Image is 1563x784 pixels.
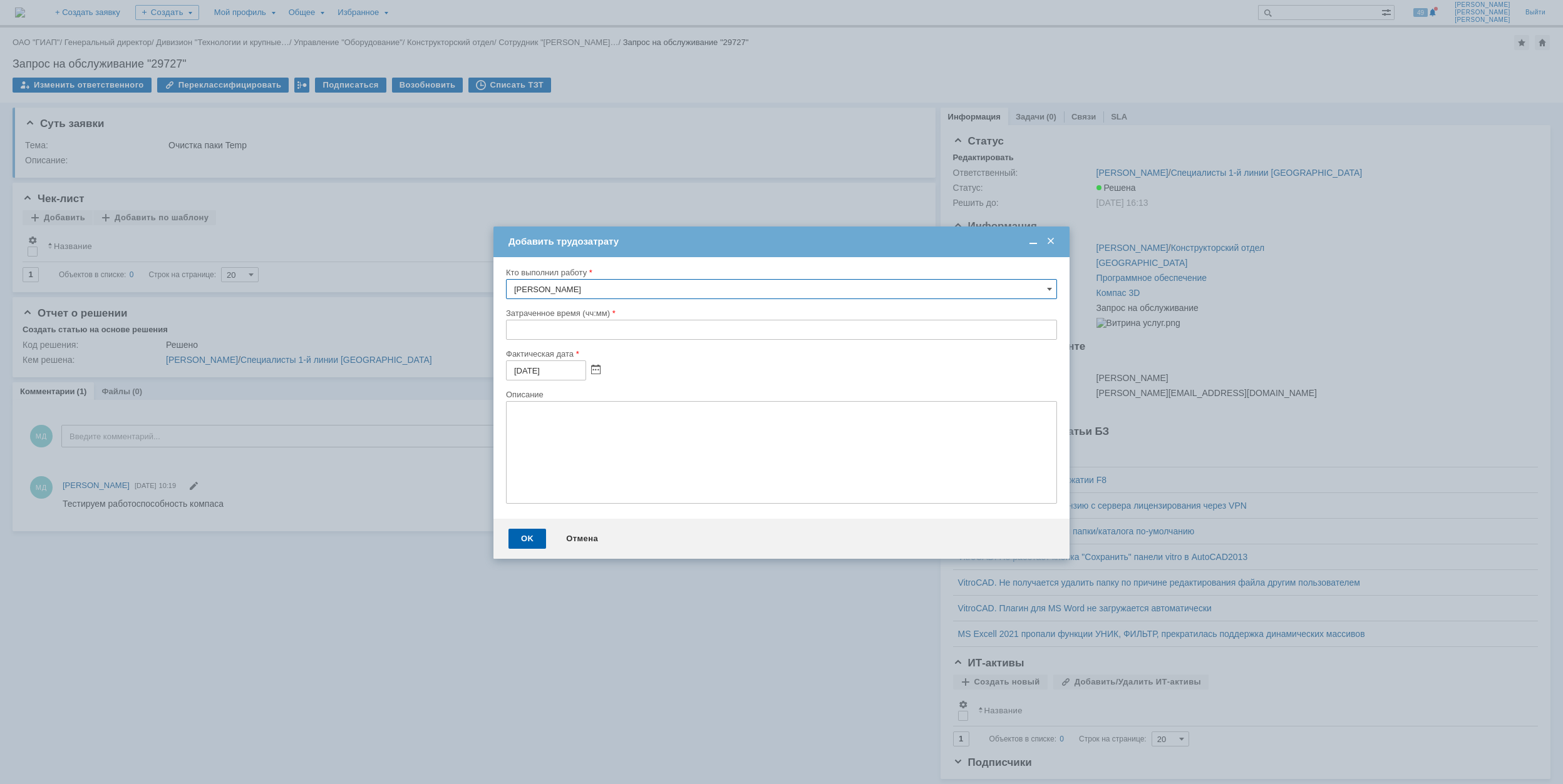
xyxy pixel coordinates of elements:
[1045,236,1057,247] span: Закрыть
[506,268,1055,277] div: Кто выполнил работу
[1027,236,1039,247] span: Свернуть (Ctrl + M)
[506,309,1055,317] div: Затраченное время (чч:мм)
[508,236,1057,247] div: Добавить трудозатрату
[506,350,1055,358] div: Фактическая дата
[506,390,1055,399] div: Описание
